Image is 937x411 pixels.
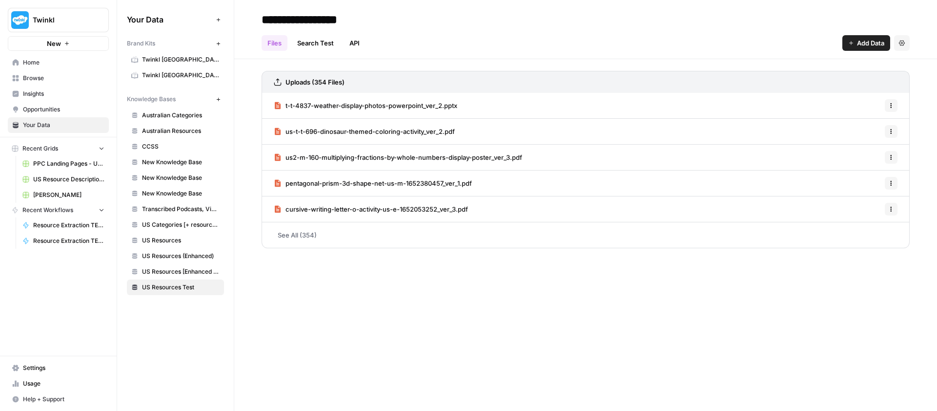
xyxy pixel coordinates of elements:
[344,35,366,51] a: API
[274,145,522,170] a: us2-m-160-multiplying-fractions-by-whole-numbers-display-poster_ver_3.pdf
[8,360,109,376] a: Settings
[8,8,109,32] button: Workspace: Twinkl
[127,264,224,280] a: US Resources [Enhanced + Review Count]
[18,156,109,172] a: PPC Landing Pages - US 10 09 25
[8,391,109,407] button: Help + Support
[262,35,287,51] a: Files
[274,93,457,118] a: t-t-4837-weather-display-photos-powerpoint_ver_2.pptx
[33,15,92,25] span: Twinkl
[18,172,109,187] a: US Resource Descriptions (1)
[127,186,224,201] a: New Knowledge Base
[842,35,890,51] button: Add Data
[262,222,910,248] a: See All (354)
[33,221,104,230] span: Resource Extraction TEST
[127,95,176,104] span: Knowledge Bases
[274,71,345,93] a: Uploads (354 Files)
[8,102,109,117] a: Opportunities
[274,171,472,196] a: pentagonal-prism-3d-shape-net-us-m-1652380457_ver_1.pdf
[285,204,468,214] span: cursive-writing-letter-o-activity-us-e-1652053252_ver_3.pdf
[127,123,224,139] a: Australian Resources
[11,11,29,29] img: Twinkl Logo
[127,154,224,170] a: New Knowledge Base
[18,187,109,203] a: [PERSON_NAME]
[142,189,220,198] span: New Knowledge Base
[274,196,468,222] a: cursive-writing-letter-o-activity-us-e-1652053252_ver_3.pdf
[142,142,220,151] span: CCSS
[23,74,104,83] span: Browse
[142,111,220,120] span: Australian Categories
[33,191,104,199] span: [PERSON_NAME]
[142,71,220,80] span: Twinkl [GEOGRAPHIC_DATA]
[23,89,104,98] span: Insights
[23,379,104,388] span: Usage
[127,39,155,48] span: Brand Kits
[22,144,58,153] span: Recent Grids
[857,38,884,48] span: Add Data
[142,173,220,182] span: New Knowledge Base
[33,175,104,184] span: US Resource Descriptions (1)
[8,141,109,156] button: Recent Grids
[8,55,109,70] a: Home
[8,86,109,102] a: Insights
[285,178,472,188] span: pentagonal-prism-3d-shape-net-us-m-1652380457_ver_1.pdf
[285,77,345,87] h3: Uploads (354 Files)
[8,376,109,391] a: Usage
[127,201,224,217] a: Transcribed Podcasts, Videos, etc.
[47,39,61,48] span: New
[18,233,109,249] a: Resource Extraction TEST - [PERSON_NAME]
[23,105,104,114] span: Opportunities
[23,364,104,372] span: Settings
[22,206,73,215] span: Recent Workflows
[127,233,224,248] a: US Resources
[142,252,220,260] span: US Resources (Enhanced)
[142,205,220,214] span: Transcribed Podcasts, Videos, etc.
[33,159,104,168] span: PPC Landing Pages - US 10 09 25
[8,117,109,133] a: Your Data
[8,70,109,86] a: Browse
[142,55,220,64] span: Twinkl [GEOGRAPHIC_DATA]
[127,248,224,264] a: US Resources (Enhanced)
[127,52,224,67] a: Twinkl [GEOGRAPHIC_DATA]
[142,127,220,135] span: Australian Resources
[142,283,220,292] span: US Resources Test
[127,280,224,295] a: US Resources Test
[142,236,220,245] span: US Resources
[8,203,109,217] button: Recent Workflows
[142,267,220,276] span: US Resources [Enhanced + Review Count]
[23,58,104,67] span: Home
[127,139,224,154] a: CCSS
[274,119,455,144] a: us-t-t-696-dinosaur-themed-coloring-activity_ver_2.pdf
[127,67,224,83] a: Twinkl [GEOGRAPHIC_DATA]
[127,217,224,233] a: US Categories [+ resource count]
[142,158,220,167] span: New Knowledge Base
[23,395,104,404] span: Help + Support
[142,220,220,229] span: US Categories [+ resource count]
[23,121,104,130] span: Your Data
[18,217,109,233] a: Resource Extraction TEST
[8,36,109,51] button: New
[285,152,522,162] span: us2-m-160-multiplying-fractions-by-whole-numbers-display-poster_ver_3.pdf
[285,101,457,110] span: t-t-4837-weather-display-photos-powerpoint_ver_2.pptx
[127,170,224,186] a: New Knowledge Base
[33,237,104,245] span: Resource Extraction TEST - [PERSON_NAME]
[127,14,212,25] span: Your Data
[291,35,340,51] a: Search Test
[127,108,224,123] a: Australian Categories
[285,127,455,136] span: us-t-t-696-dinosaur-themed-coloring-activity_ver_2.pdf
